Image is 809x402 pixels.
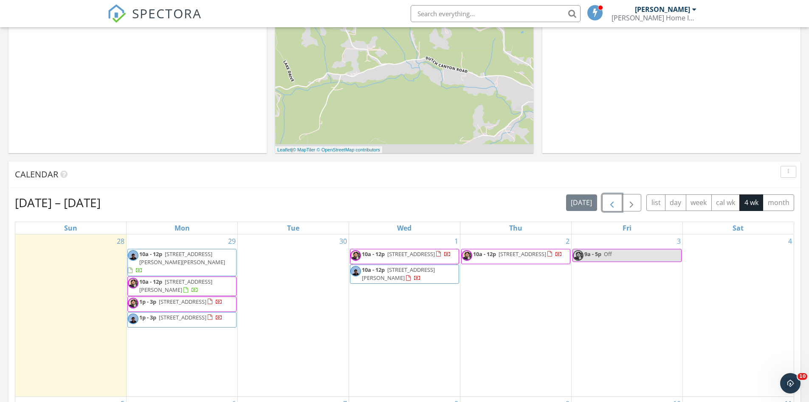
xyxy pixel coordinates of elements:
span: [STREET_ADDRESS][PERSON_NAME] [362,266,435,282]
td: Go to September 28, 2025 [15,234,127,397]
a: 1p - 3p [STREET_ADDRESS] [127,297,237,312]
h2: [DATE] – [DATE] [15,194,101,211]
a: Thursday [507,222,524,234]
span: 9a - 5p [584,250,601,258]
img: img_2694.jpg [128,314,138,324]
a: 10a - 12p [STREET_ADDRESS] [461,249,570,264]
a: Tuesday [285,222,301,234]
td: Go to October 1, 2025 [349,234,460,397]
button: 4 wk [739,194,763,211]
div: | [275,146,382,154]
a: Wednesday [395,222,413,234]
a: Saturday [731,222,745,234]
img: mugshot.jpg [128,298,138,308]
td: Go to September 29, 2025 [127,234,238,397]
input: Search everything... [411,5,581,22]
img: mugshot.jpg [350,250,361,261]
td: Go to October 2, 2025 [460,234,571,397]
button: [DATE] [566,194,597,211]
span: 1p - 3p [139,314,156,321]
a: Go to October 1, 2025 [453,234,460,248]
a: Monday [173,222,192,234]
img: img_2694.jpg [128,250,138,261]
td: Go to October 3, 2025 [571,234,682,397]
img: img_2694.jpg [350,266,361,277]
a: 10a - 12p [STREET_ADDRESS][PERSON_NAME] [350,265,459,284]
a: SPECTORA [107,11,202,29]
a: Go to September 30, 2025 [338,234,349,248]
a: 1p - 3p [STREET_ADDRESS] [139,314,223,321]
span: 10a - 12p [139,278,162,285]
button: week [686,194,712,211]
span: Calendar [15,168,58,180]
span: 10a - 12p [473,250,496,258]
img: mugshot.jpg [128,278,138,288]
button: month [763,194,794,211]
button: Next [622,194,642,211]
a: 1p - 3p [STREET_ADDRESS] [139,298,223,305]
a: Go to September 28, 2025 [115,234,126,248]
span: 10a - 12p [362,250,385,258]
a: 10a - 12p [STREET_ADDRESS][PERSON_NAME] [139,278,212,294]
span: 1p - 3p [139,298,156,305]
span: [STREET_ADDRESS][PERSON_NAME] [139,278,212,294]
td: Go to September 30, 2025 [238,234,349,397]
a: Go to October 2, 2025 [564,234,571,248]
span: SPECTORA [132,4,202,22]
img: mugshot.jpg [462,250,472,261]
div: [PERSON_NAME] [635,5,690,14]
div: Frisbie Home Inspection [612,14,696,22]
img: mugshot.jpg [573,250,583,261]
a: Go to September 29, 2025 [226,234,237,248]
a: 10a - 12p [STREET_ADDRESS] [473,250,562,258]
a: 10a - 12p [STREET_ADDRESS][PERSON_NAME] [127,277,237,296]
iframe: Intercom live chat [780,373,801,393]
span: [STREET_ADDRESS] [387,250,435,258]
a: Friday [621,222,633,234]
button: cal wk [711,194,740,211]
a: 10a - 12p [STREET_ADDRESS][PERSON_NAME][PERSON_NAME] [127,249,237,277]
span: [STREET_ADDRESS] [159,314,206,321]
span: 10a - 12p [139,250,162,258]
button: day [665,194,686,211]
a: Go to October 4, 2025 [786,234,794,248]
a: 10a - 12p [STREET_ADDRESS] [362,250,451,258]
button: Previous [602,194,622,211]
span: [STREET_ADDRESS] [499,250,546,258]
a: © MapTiler [293,147,316,152]
a: © OpenStreetMap contributors [317,147,380,152]
a: Leaflet [277,147,291,152]
span: 10 [798,373,807,380]
span: Off [604,250,612,258]
img: The Best Home Inspection Software - Spectora [107,4,126,23]
a: Sunday [62,222,79,234]
a: 10a - 12p [STREET_ADDRESS][PERSON_NAME] [362,266,435,282]
td: Go to October 4, 2025 [682,234,794,397]
a: 10a - 12p [STREET_ADDRESS] [350,249,459,264]
span: [STREET_ADDRESS][PERSON_NAME][PERSON_NAME] [139,250,225,266]
button: list [646,194,665,211]
span: 10a - 12p [362,266,385,274]
a: 1p - 3p [STREET_ADDRESS] [127,312,237,328]
span: [STREET_ADDRESS] [159,298,206,305]
a: 10a - 12p [STREET_ADDRESS][PERSON_NAME][PERSON_NAME] [128,250,225,274]
a: Go to October 3, 2025 [675,234,682,248]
